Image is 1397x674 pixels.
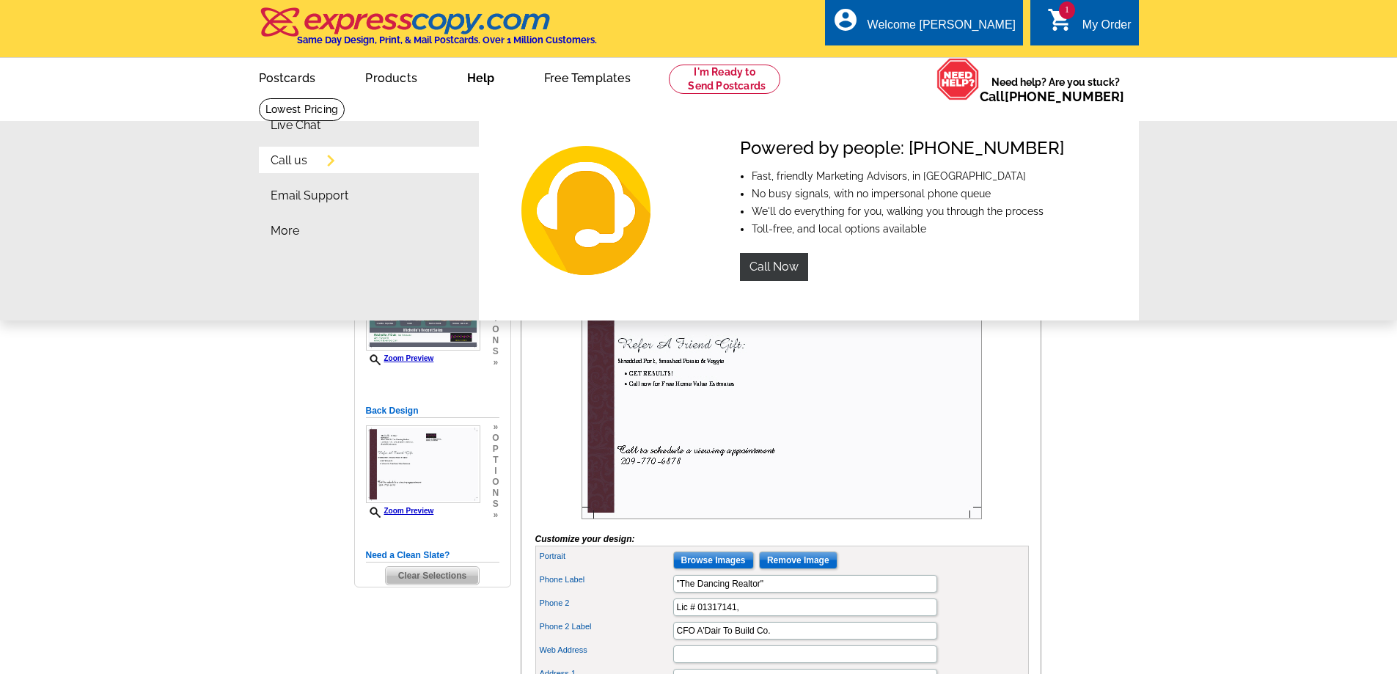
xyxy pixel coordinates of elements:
label: Portrait [540,550,672,563]
a: Zoom Preview [366,354,434,362]
li: Toll-free, and local options available [752,224,1064,234]
h5: Need a Clean Slate? [366,549,499,563]
span: 1 [1059,1,1075,19]
span: o [492,433,499,444]
label: Web Address [540,644,672,656]
a: Live Chat [271,120,320,131]
span: t [492,455,499,466]
a: More [271,225,299,237]
input: Browse Images [673,552,754,569]
a: Zoom Preview [366,507,434,515]
a: Help [444,59,518,94]
span: » [492,510,499,521]
span: s [492,346,499,357]
a: Products [342,59,441,94]
a: [PHONE_NUMBER] [1005,89,1124,104]
span: Clear Selections [386,567,479,585]
label: Phone Label [540,574,672,586]
h5: Back Design [366,404,499,418]
li: We'll do everything for you, walking you through the process [752,206,1064,216]
span: Call [980,89,1124,104]
img: Z18884017_00001_2.jpg [582,252,982,519]
span: i [492,466,499,477]
img: help [936,58,980,100]
li: No busy signals, with no impersonal phone queue [752,188,1064,199]
span: o [492,324,499,335]
input: Remove Image [759,552,837,569]
li: Fast, friendly Marketing Advisors, in [GEOGRAPHIC_DATA] [752,171,1064,181]
img: Powered by people [505,138,716,285]
a: Call us [271,155,307,166]
h4: Powered by people: [PHONE_NUMBER] [740,138,1064,159]
i: Customize your design: [535,534,635,544]
span: o [492,477,499,488]
span: p [492,444,499,455]
iframe: LiveChat chat widget [1104,333,1397,674]
span: » [492,422,499,433]
a: Free Templates [521,59,654,94]
div: My Order [1082,18,1132,39]
div: Welcome [PERSON_NAME] [868,18,1016,39]
label: Phone 2 [540,597,672,609]
a: Postcards [235,59,340,94]
a: 1 shopping_cart My Order [1047,16,1132,34]
label: Phone 2 Label [540,620,672,633]
img: Z18884017_00001_2.jpg [366,425,480,503]
a: Email Support [271,190,348,202]
span: s [492,499,499,510]
a: Same Day Design, Print, & Mail Postcards. Over 1 Million Customers. [259,18,597,45]
span: n [492,335,499,346]
i: account_circle [832,7,859,33]
span: n [492,488,499,499]
span: » [492,357,499,368]
i: shopping_cart [1047,7,1074,33]
span: Need help? Are you stuck? [980,75,1132,104]
h4: Same Day Design, Print, & Mail Postcards. Over 1 Million Customers. [297,34,597,45]
a: Call Now [740,253,808,281]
